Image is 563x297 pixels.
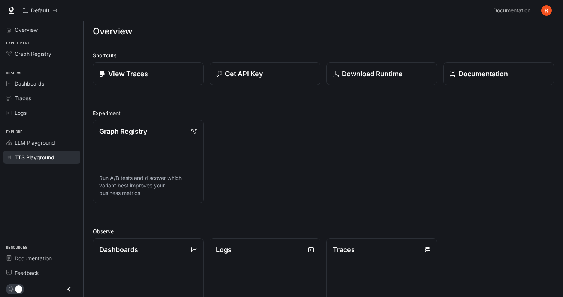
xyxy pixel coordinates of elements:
span: TTS Playground [15,153,54,161]
a: Logs [3,106,80,119]
p: View Traces [108,69,148,79]
a: TTS Playground [3,151,80,164]
p: Download Runtime [342,69,403,79]
a: Feedback [3,266,80,279]
span: Traces [15,94,31,102]
p: Default [31,7,49,14]
p: Traces [333,244,355,255]
a: Graph RegistryRun A/B tests and discover which variant best improves your business metrics [93,120,204,203]
a: Traces [3,91,80,105]
span: Dark mode toggle [15,285,22,293]
button: All workspaces [19,3,61,18]
h1: Overview [93,24,132,39]
p: Run A/B tests and discover which variant best improves your business metrics [99,174,197,197]
img: User avatar [541,5,552,16]
span: Graph Registry [15,50,51,58]
a: Documentation [3,252,80,265]
p: Logs [216,244,232,255]
a: Documentation [490,3,536,18]
h2: Experiment [93,109,554,117]
a: Overview [3,23,80,36]
span: Documentation [493,6,530,15]
span: Overview [15,26,38,34]
p: Get API Key [225,69,263,79]
a: View Traces [93,62,204,85]
span: Feedback [15,269,39,277]
span: LLM Playground [15,139,55,147]
a: Documentation [443,62,554,85]
h2: Observe [93,227,554,235]
a: Graph Registry [3,47,80,60]
button: Close drawer [61,282,77,297]
span: Dashboards [15,79,44,87]
p: Documentation [459,69,508,79]
a: Dashboards [3,77,80,90]
p: Dashboards [99,244,138,255]
button: Get API Key [210,62,320,85]
a: Download Runtime [326,62,437,85]
a: LLM Playground [3,136,80,149]
button: User avatar [539,3,554,18]
h2: Shortcuts [93,51,554,59]
p: Graph Registry [99,126,147,136]
span: Logs [15,109,27,117]
span: Documentation [15,254,52,262]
